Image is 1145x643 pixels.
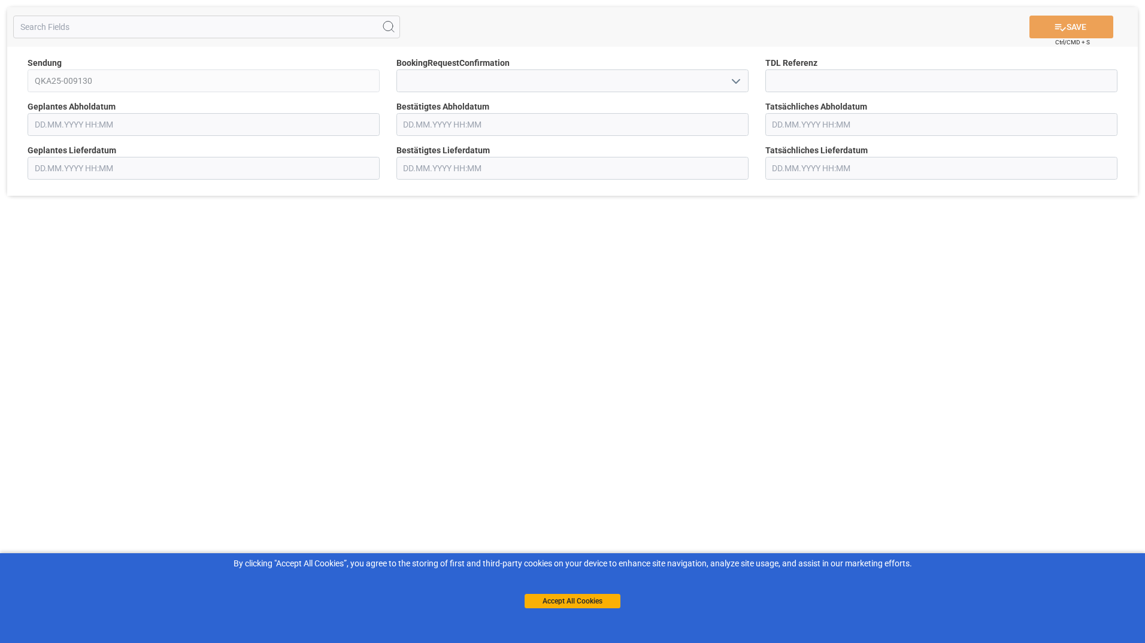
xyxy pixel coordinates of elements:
[525,594,620,608] button: Accept All Cookies
[765,113,1117,136] input: DD.MM.YYYY HH:MM
[28,144,116,157] span: Geplantes Lieferdatum
[396,101,489,113] span: Bestätigtes Abholdatum
[1029,16,1113,38] button: SAVE
[765,101,867,113] span: Tatsächliches Abholdatum
[28,113,380,136] input: DD.MM.YYYY HH:MM
[13,16,400,38] input: Search Fields
[8,557,1137,570] div: By clicking "Accept All Cookies”, you agree to the storing of first and third-party cookies on yo...
[396,144,490,157] span: Bestätigtes Lieferdatum
[28,57,62,69] span: Sendung
[765,157,1117,180] input: DD.MM.YYYY HH:MM
[28,101,116,113] span: Geplantes Abholdatum
[1055,38,1090,47] span: Ctrl/CMD + S
[765,144,868,157] span: Tatsächliches Lieferdatum
[28,157,380,180] input: DD.MM.YYYY HH:MM
[396,113,749,136] input: DD.MM.YYYY HH:MM
[726,72,744,90] button: open menu
[765,57,817,69] span: TDL Referenz
[396,57,510,69] span: BookingRequestConfirmation
[396,157,749,180] input: DD.MM.YYYY HH:MM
